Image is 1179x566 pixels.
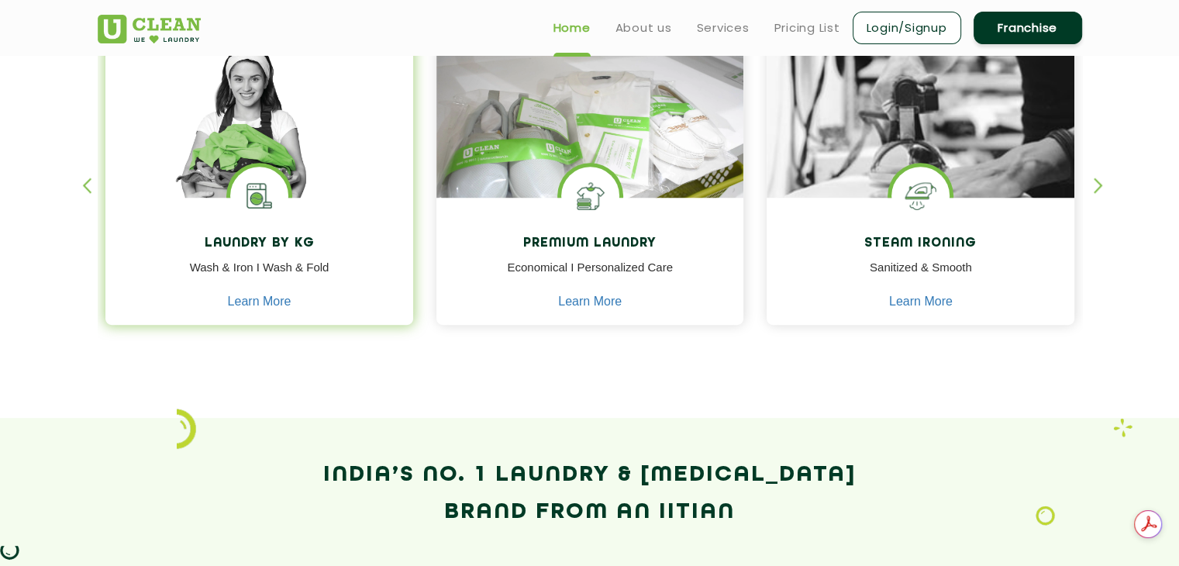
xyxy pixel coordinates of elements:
[767,37,1074,285] img: clothes ironed
[448,236,733,251] h4: Premium Laundry
[891,167,950,225] img: steam iron
[117,259,402,294] p: Wash & Iron I Wash & Fold
[889,295,953,309] a: Learn More
[1113,418,1132,437] img: Laundry wash and iron
[778,236,1063,251] h4: Steam Ironing
[553,19,591,37] a: Home
[615,19,672,37] a: About us
[778,259,1063,294] p: Sanitized & Smooth
[228,295,291,309] a: Learn More
[697,19,750,37] a: Services
[230,167,288,225] img: laundry washing machine
[1036,506,1055,526] img: Laundry
[177,409,196,449] img: icon_2.png
[98,457,1082,531] h2: India’s No. 1 Laundry & [MEDICAL_DATA] Brand from an IITian
[853,12,961,44] a: Login/Signup
[98,15,201,43] img: UClean Laundry and Dry Cleaning
[105,37,413,242] img: a girl with laundry basket
[436,37,744,242] img: laundry done shoes and clothes
[974,12,1082,44] a: Franchise
[448,259,733,294] p: Economical I Personalized Care
[774,19,840,37] a: Pricing List
[117,236,402,251] h4: Laundry by Kg
[558,295,622,309] a: Learn More
[561,167,619,225] img: Shoes Cleaning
